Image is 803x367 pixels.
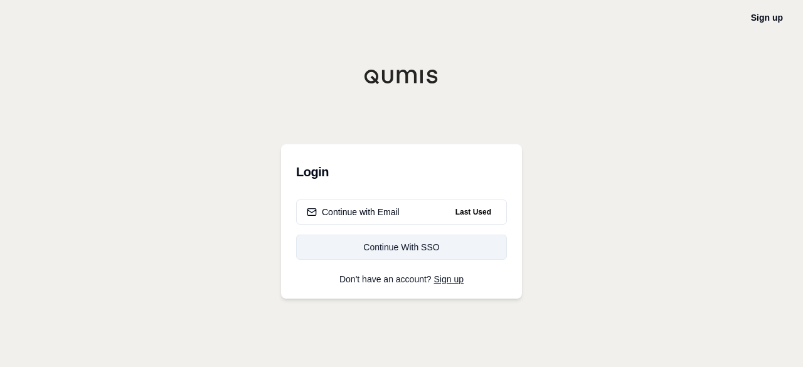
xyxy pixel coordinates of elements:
p: Don't have an account? [296,275,507,284]
h3: Login [296,159,507,184]
a: Sign up [751,13,783,23]
div: Continue With SSO [307,241,496,253]
span: Last Used [450,205,496,220]
div: Continue with Email [307,206,400,218]
img: Qumis [364,69,439,84]
a: Sign up [434,274,464,284]
a: Continue With SSO [296,235,507,260]
button: Continue with EmailLast Used [296,199,507,225]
